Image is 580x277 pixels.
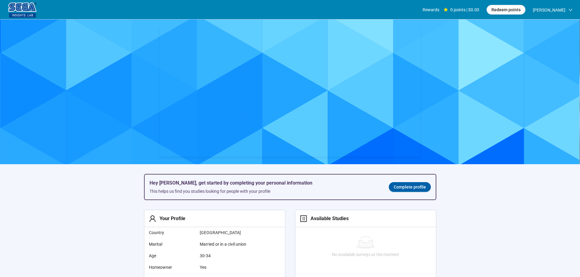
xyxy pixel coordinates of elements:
div: Available Studies [307,215,349,222]
span: Marital [149,241,195,248]
a: Complete profile [389,182,431,192]
span: down [568,8,573,12]
span: Homeowner [149,264,195,271]
span: user [149,215,156,222]
span: Country [149,229,195,236]
span: Married or in a civil union [200,241,261,248]
span: Age [149,252,195,259]
div: No available surveys at the moment [298,251,434,258]
div: Your Profile [156,215,185,222]
span: star [444,8,448,12]
span: Redeem points [491,6,521,13]
h5: Hey [PERSON_NAME], get started by completing your personal information [149,179,379,187]
span: profile [300,215,307,222]
span: 30-34 [200,252,261,259]
span: [PERSON_NAME] [533,0,565,20]
span: Yes [200,264,261,271]
span: Complete profile [394,184,426,190]
div: This helps us find you studies looking for people with your profile [149,188,379,195]
span: [GEOGRAPHIC_DATA] [200,229,261,236]
button: Redeem points [487,5,526,15]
